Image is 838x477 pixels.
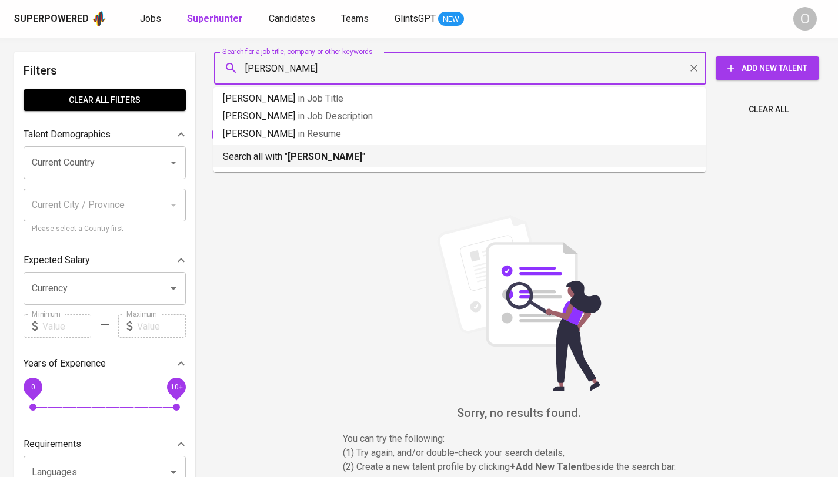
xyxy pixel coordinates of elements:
span: Clear All filters [33,93,176,108]
span: Clear All [749,102,789,117]
a: Candidates [269,12,318,26]
p: [PERSON_NAME] [223,127,696,141]
p: [PERSON_NAME] [223,92,696,106]
div: Expected Salary [24,248,186,272]
img: file_searching.svg [431,215,607,391]
span: 10+ [170,383,182,391]
div: Talent Demographics [24,123,186,146]
img: app logo [91,10,107,28]
div: Superpowered [14,12,89,26]
p: Talent Demographics [24,127,111,142]
b: + Add New Talent [510,461,585,472]
a: Teams [341,12,371,26]
a: Jobs [140,12,163,26]
span: in Job Description [298,110,373,122]
span: Add New Talent [725,61,810,76]
p: (2) Create a new talent profile by clicking beside the search bar. [343,460,696,474]
a: Superpoweredapp logo [14,10,107,28]
b: [PERSON_NAME] [288,151,362,162]
div: O [793,7,817,31]
span: [EMAIL_ADDRESS][DOMAIN_NAME] [212,129,348,140]
button: Clear All [744,99,793,120]
button: Add New Talent [716,56,819,80]
p: Requirements [24,437,81,451]
p: You can try the following : [343,432,696,446]
p: Search all with " " [223,150,696,164]
input: Value [137,314,186,338]
input: Value [42,314,91,338]
h6: Sorry, no results found. [214,404,824,422]
span: Candidates [269,13,315,24]
div: [EMAIL_ADDRESS][DOMAIN_NAME] [212,125,360,144]
p: Years of Experience [24,357,106,371]
p: [PERSON_NAME] [223,109,696,123]
span: in Resume [298,128,341,139]
b: Superhunter [187,13,243,24]
div: Years of Experience [24,352,186,375]
span: Jobs [140,13,161,24]
span: in Job Title [298,93,343,104]
span: NEW [438,14,464,25]
h6: Filters [24,61,186,80]
span: Teams [341,13,369,24]
a: GlintsGPT NEW [395,12,464,26]
p: Please select a Country first [32,223,178,235]
p: Expected Salary [24,253,90,267]
span: GlintsGPT [395,13,436,24]
div: Requirements [24,432,186,456]
button: Open [165,280,182,297]
button: Open [165,154,182,171]
button: Clear [686,60,702,76]
button: Clear All filters [24,89,186,111]
p: (1) Try again, and/or double-check your search details, [343,446,696,460]
a: Superhunter [187,12,245,26]
span: 0 [31,383,35,391]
